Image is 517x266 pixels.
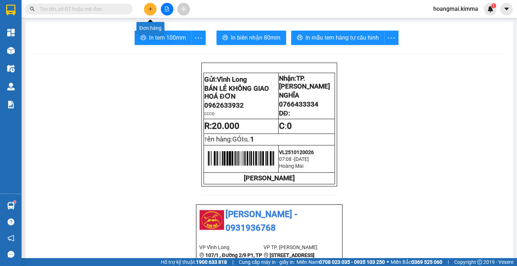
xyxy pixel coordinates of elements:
[204,102,244,109] span: 0962633932
[306,33,379,42] span: In mẫu tem hàng tự cấu hình
[487,6,494,12] img: icon-new-feature
[148,6,153,12] span: plus
[279,121,292,131] span: :
[207,135,243,143] span: ên hàng:
[204,112,215,116] span: CCCD:
[196,259,227,265] strong: 1900 633 818
[7,83,15,90] img: warehouse-icon
[492,3,495,8] span: 1
[135,31,192,45] button: printerIn tem 100mm
[204,137,243,143] span: T
[14,201,16,203] sup: 1
[216,31,286,45] button: printerIn biên nhận 80mm
[287,121,292,131] span: 0
[8,251,14,258] span: message
[8,235,14,242] span: notification
[199,253,204,258] span: environment
[7,29,15,36] img: dashboard-icon
[7,65,15,72] img: warehouse-icon
[144,3,157,15] button: plus
[411,259,442,265] strong: 0369 525 060
[231,33,280,42] span: In biên nhận 80mm
[297,35,303,41] span: printer
[199,252,262,266] b: 107/1 , Đường 2/9 P1, TP Vĩnh Long
[161,3,173,15] button: file-add
[149,33,186,42] span: In tem 100mm
[239,258,295,266] span: Cung cấp máy in - giấy in:
[8,218,14,225] span: question-circle
[384,31,399,45] button: more
[232,258,233,266] span: |
[477,260,482,265] span: copyright
[136,22,164,34] div: Đơn hàng
[199,208,224,233] img: logo.jpg
[30,6,35,12] span: search
[279,91,299,99] span: NGHĨA
[244,174,295,182] strong: [PERSON_NAME]
[279,149,314,155] span: VL2510120026
[217,76,247,84] span: Vĩnh Long
[192,33,205,42] span: more
[279,163,303,169] span: Hoàng Mai
[294,156,309,162] span: [DATE]
[428,4,484,13] span: hoangmai.kimma
[232,135,243,143] span: GÓI
[6,5,15,15] img: logo-vxr
[7,47,15,54] img: warehouse-icon
[264,253,269,258] span: environment
[387,261,389,263] span: ⚪️
[264,243,328,251] li: VP TP. [PERSON_NAME]
[297,258,385,266] span: Miền Nam
[391,258,442,266] span: Miền Bắc
[140,35,146,41] span: printer
[264,252,315,266] b: [STREET_ADDRESS][PERSON_NAME]
[279,109,290,117] span: DĐ:
[243,137,250,143] span: SL:
[39,5,124,13] input: Tìm tên, số ĐT hoặc mã đơn
[7,101,15,108] img: solution-icon
[279,121,285,131] strong: C
[385,33,398,42] span: more
[204,85,269,100] span: BÁN LẺ KHÔNG GIAO HOÁ ĐƠN
[291,31,385,45] button: printerIn mẫu tem hàng tự cấu hình
[204,121,239,131] strong: R:
[319,259,385,265] strong: 0708 023 035 - 0935 103 250
[279,100,318,108] span: 0766433334
[177,3,190,15] button: aim
[7,202,15,209] img: warehouse-icon
[491,3,496,8] sup: 1
[204,76,247,84] span: Gửi:
[279,75,330,90] span: TP. [PERSON_NAME]
[500,3,513,15] button: caret-down
[222,35,228,41] span: printer
[191,31,206,45] button: more
[161,258,227,266] span: Hỗ trợ kỹ thuật:
[164,6,169,12] span: file-add
[279,156,294,162] span: 07:08 -
[212,121,239,131] span: 20.000
[181,6,186,12] span: aim
[250,135,254,143] span: 1
[503,6,510,12] span: caret-down
[199,243,264,251] li: VP Vĩnh Long
[279,75,330,90] span: Nhận:
[448,258,449,266] span: |
[199,208,339,235] li: [PERSON_NAME] - 0931936768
